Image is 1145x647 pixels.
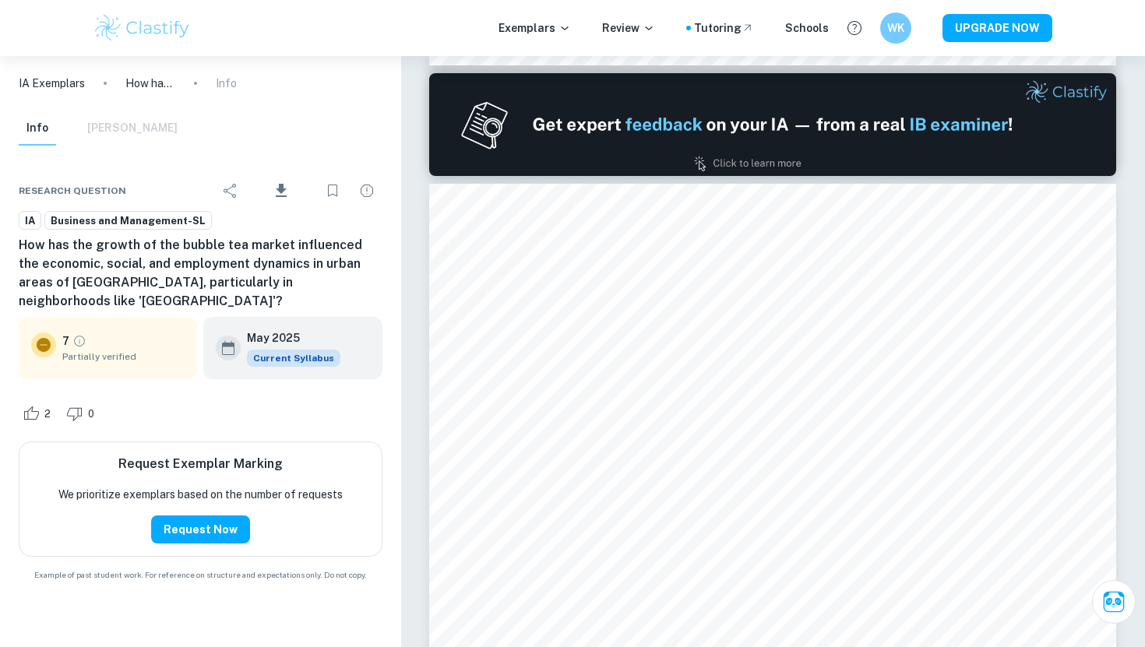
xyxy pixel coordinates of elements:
p: 7 [62,332,69,350]
p: We prioritize exemplars based on the number of requests [58,486,343,503]
span: Research question [19,184,126,198]
h6: May 2025 [247,329,328,346]
a: IA [19,211,41,230]
div: Report issue [351,175,382,206]
h6: WK [887,19,905,37]
div: This exemplar is based on the current syllabus. Feel free to refer to it for inspiration/ideas wh... [247,350,340,367]
button: Help and Feedback [841,15,868,41]
p: Info [216,75,237,92]
h6: Request Exemplar Marking [118,455,283,473]
a: Tutoring [694,19,754,37]
div: Dislike [62,401,103,426]
a: Schools [785,19,829,37]
a: IA Exemplars [19,75,85,92]
span: Business and Management-SL [45,213,211,229]
a: Business and Management-SL [44,211,212,230]
span: 0 [79,406,103,422]
div: Bookmark [317,175,348,206]
img: Clastify logo [93,12,192,44]
div: Download [249,171,314,211]
p: How has the growth of the bubble tea market influenced the economic, social, and employment dynam... [125,75,175,92]
p: Exemplars [499,19,571,37]
span: Example of past student work. For reference on structure and expectations only. Do not copy. [19,569,382,581]
div: Share [215,175,246,206]
span: Current Syllabus [247,350,340,367]
button: Info [19,111,56,146]
button: Request Now [151,515,250,543]
span: Partially verified [62,350,185,364]
p: Review [602,19,655,37]
div: Like [19,401,59,426]
button: UPGRADE NOW [942,14,1052,42]
h6: How has the growth of the bubble tea market influenced the economic, social, and employment dynam... [19,236,382,311]
span: 2 [36,406,59,422]
button: WK [880,12,911,44]
img: Ad [429,73,1116,176]
button: Ask Clai [1092,580,1136,624]
a: Grade partially verified [72,334,86,348]
span: IA [19,213,41,229]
